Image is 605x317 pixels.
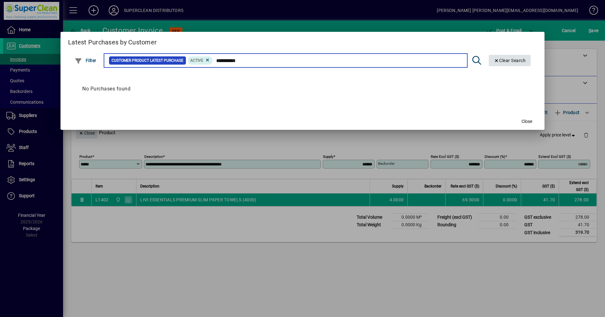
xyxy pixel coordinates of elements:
[60,32,544,50] h2: Latest Purchases by Customer
[75,58,96,63] span: Filter
[112,57,183,64] span: Customer Product Latest Purchase
[521,118,532,125] span: Close
[73,55,98,66] button: Filter
[190,58,203,63] span: Active
[76,79,529,99] div: No Purchases found
[517,116,537,127] button: Close
[489,55,531,66] button: Clear
[494,58,526,63] span: Clear Search
[188,56,213,65] mat-chip: Product Activation Status: Active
